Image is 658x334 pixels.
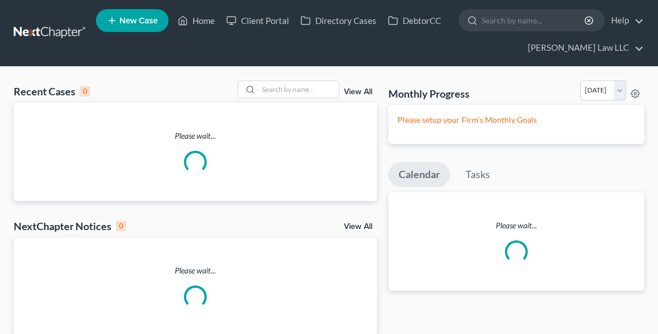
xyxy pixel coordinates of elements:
a: Calendar [388,162,450,187]
input: Search by name... [259,81,339,98]
div: Recent Cases [14,84,90,98]
a: Help [605,10,644,31]
a: Directory Cases [295,10,382,31]
a: View All [344,88,372,96]
p: Please wait... [14,265,377,276]
p: Please wait... [388,220,644,231]
p: Please wait... [14,130,377,142]
a: Tasks [455,162,500,187]
a: [PERSON_NAME] Law LLC [522,38,644,58]
div: 0 [80,86,90,96]
input: Search by name... [482,10,586,31]
p: Please setup your Firm's Monthly Goals [398,114,635,126]
a: View All [344,223,372,231]
a: Home [172,10,220,31]
div: NextChapter Notices [14,219,126,233]
a: DebtorCC [382,10,447,31]
h3: Monthly Progress [388,87,470,100]
div: 0 [116,221,126,231]
span: New Case [119,17,158,25]
a: Client Portal [220,10,295,31]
